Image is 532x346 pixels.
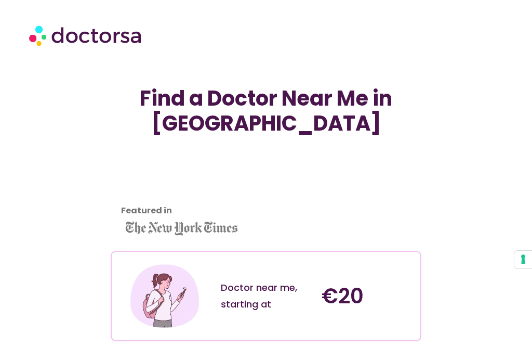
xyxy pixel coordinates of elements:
[116,86,417,136] h1: Find a Doctor Near Me in [GEOGRAPHIC_DATA]
[322,284,413,309] h4: €20
[128,260,201,332] img: Illustration depicting a young woman in a casual outfit, engaged with her smartphone. She has a p...
[121,204,172,216] strong: Featured in
[116,146,296,224] iframe: Customer reviews powered by Trustpilot
[221,279,312,313] div: Doctor near me, starting at
[514,251,532,268] button: Your consent preferences for tracking technologies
